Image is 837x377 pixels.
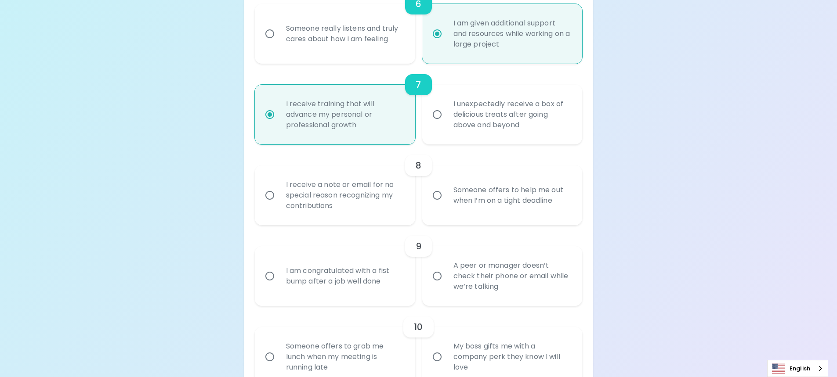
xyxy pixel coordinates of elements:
[279,88,410,141] div: I receive training that will advance my personal or professional growth
[416,158,421,172] h6: 8
[416,78,421,92] h6: 7
[767,360,828,377] div: Language
[767,360,828,377] aside: Language selected: English
[279,13,410,55] div: Someone really listens and truly cares about how I am feeling
[255,144,583,225] div: choice-group-check
[446,88,578,141] div: I unexpectedly receive a box of delicious treats after going above and beyond
[446,250,578,302] div: A peer or manager doesn’t check their phone or email while we’re talking
[279,169,410,222] div: I receive a note or email for no special reason recognizing my contributions
[446,174,578,216] div: Someone offers to help me out when I’m on a tight deadline
[446,7,578,60] div: I am given additional support and resources while working on a large project
[255,64,583,144] div: choice-group-check
[279,255,410,297] div: I am congratulated with a fist bump after a job well done
[414,320,423,334] h6: 10
[768,360,828,377] a: English
[416,239,421,253] h6: 9
[255,225,583,306] div: choice-group-check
